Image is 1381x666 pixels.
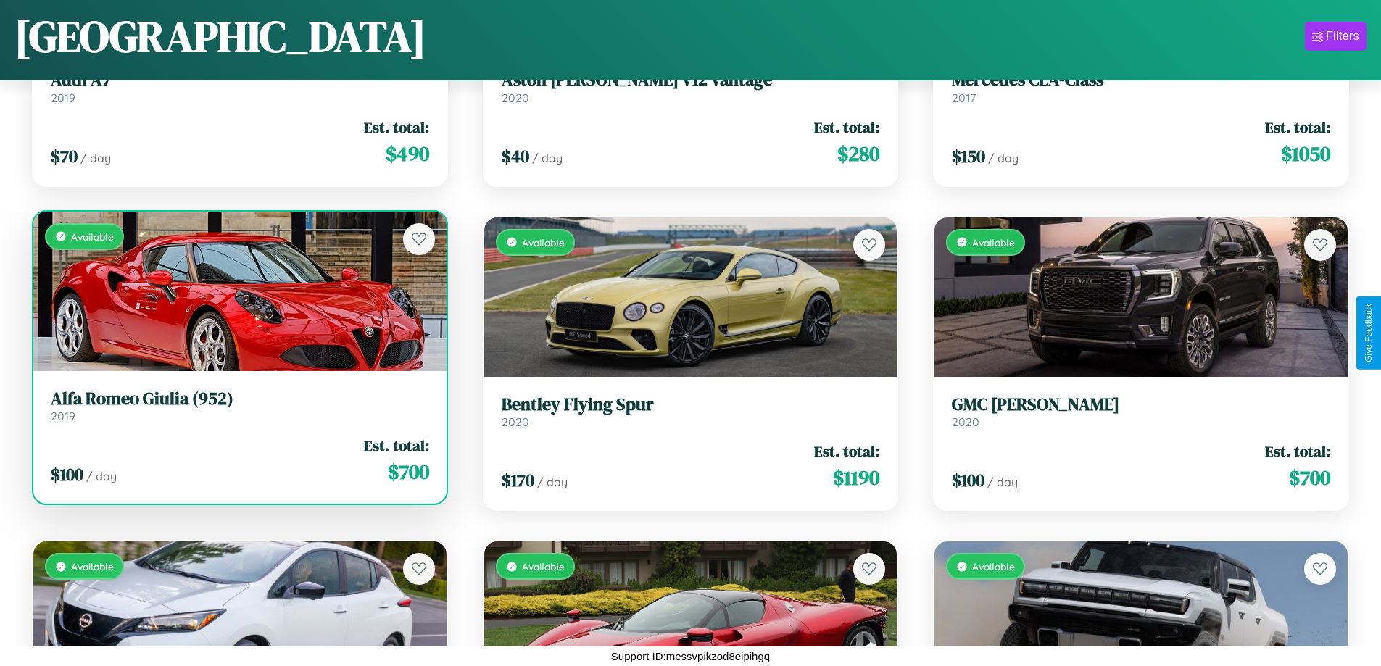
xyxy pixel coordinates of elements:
[972,236,1015,249] span: Available
[502,415,529,429] span: 2020
[1289,463,1330,492] span: $ 700
[14,7,426,66] h1: [GEOGRAPHIC_DATA]
[522,560,565,573] span: Available
[1281,139,1330,168] span: $ 1050
[952,394,1330,415] h3: GMC [PERSON_NAME]
[502,70,880,91] h3: Aston [PERSON_NAME] V12 Vantage
[972,560,1015,573] span: Available
[987,475,1018,489] span: / day
[952,144,985,168] span: $ 150
[833,463,879,492] span: $ 1190
[71,230,114,243] span: Available
[837,139,879,168] span: $ 280
[988,151,1019,165] span: / day
[502,70,880,105] a: Aston [PERSON_NAME] V12 Vantage2020
[532,151,563,165] span: / day
[364,117,429,138] span: Est. total:
[502,394,880,430] a: Bentley Flying Spur2020
[51,388,429,424] a: Alfa Romeo Giulia (952)2019
[1364,304,1374,362] div: Give Feedback
[51,462,83,486] span: $ 100
[952,70,1330,91] h3: Mercedes CLA-Class
[537,475,568,489] span: / day
[502,144,529,168] span: $ 40
[814,441,879,462] span: Est. total:
[51,388,429,409] h3: Alfa Romeo Giulia (952)
[1265,441,1330,462] span: Est. total:
[86,469,117,483] span: / day
[952,468,984,492] span: $ 100
[386,139,429,168] span: $ 490
[51,70,429,105] a: Audi A72019
[952,415,979,429] span: 2020
[71,560,114,573] span: Available
[814,117,879,138] span: Est. total:
[1265,117,1330,138] span: Est. total:
[952,91,976,105] span: 2017
[51,144,78,168] span: $ 70
[611,646,770,666] p: Support ID: messvpikzod8eipihgq
[522,236,565,249] span: Available
[364,435,429,456] span: Est. total:
[502,91,529,105] span: 2020
[952,70,1330,105] a: Mercedes CLA-Class2017
[1326,29,1359,43] div: Filters
[1305,22,1367,51] button: Filters
[51,409,75,423] span: 2019
[80,151,111,165] span: / day
[51,70,429,91] h3: Audi A7
[952,394,1330,430] a: GMC [PERSON_NAME]2020
[388,457,429,486] span: $ 700
[502,394,880,415] h3: Bentley Flying Spur
[502,468,534,492] span: $ 170
[51,91,75,105] span: 2019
